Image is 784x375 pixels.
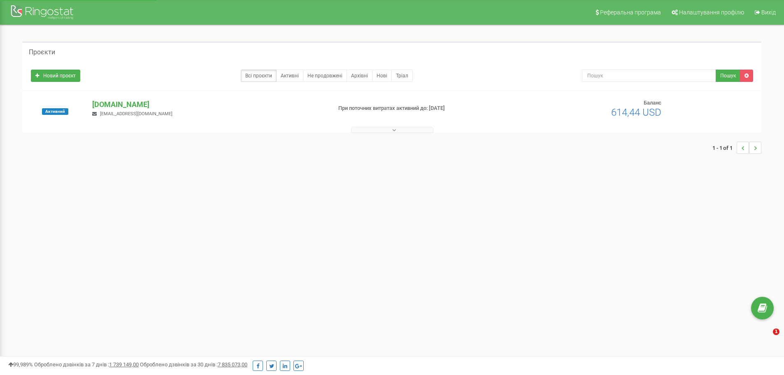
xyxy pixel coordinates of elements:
button: Пошук [716,70,740,82]
p: При поточних витратах активний до: [DATE] [338,105,509,112]
span: 99,989% [8,361,33,368]
span: Оброблено дзвінків за 30 днів : [140,361,247,368]
iframe: Intercom live chat [756,328,776,348]
a: Тріал [391,70,413,82]
a: Не продовжені [303,70,347,82]
u: 1 739 149,00 [109,361,139,368]
a: Нові [372,70,392,82]
span: Оброблено дзвінків за 7 днів : [34,361,139,368]
a: Архівні [347,70,372,82]
span: Реферальна програма [600,9,661,16]
p: [DOMAIN_NAME] [92,99,325,110]
span: 614,44 USD [611,107,661,118]
a: Новий проєкт [31,70,80,82]
a: Активні [276,70,303,82]
span: 1 - 1 of 1 [712,142,737,154]
u: 7 835 073,00 [218,361,247,368]
span: Активний [42,108,68,115]
span: Баланс [644,100,661,106]
span: [EMAIL_ADDRESS][DOMAIN_NAME] [100,111,172,116]
input: Пошук [582,70,716,82]
h5: Проєкти [29,49,55,56]
nav: ... [712,133,761,162]
a: Всі проєкти [241,70,277,82]
span: 1 [773,328,779,335]
span: Налаштування профілю [679,9,744,16]
span: Вихід [761,9,776,16]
